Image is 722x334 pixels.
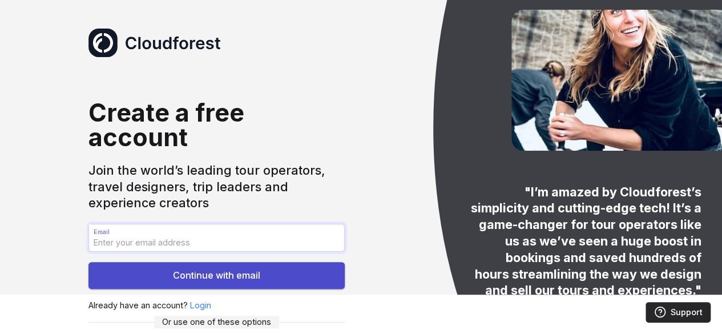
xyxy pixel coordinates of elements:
[89,224,344,252] input: Email
[646,302,711,323] a: Support
[154,316,280,328] div: Or use one of these options
[88,262,344,289] button: Continue with email
[88,300,211,310] span: Already have an account?
[88,162,344,211] div: Join the world’s leading tour operators, travel designers, trip leaders and experience creators
[511,10,722,151] img: Silvia Pisci
[88,100,344,150] div: Create a free account
[469,184,701,299] div: "I’m amazed by Cloudforest’s simplicity and cutting-edge tech! It’s a game-changer for tour opera...
[190,300,211,310] a: Login
[671,306,703,319] span: Support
